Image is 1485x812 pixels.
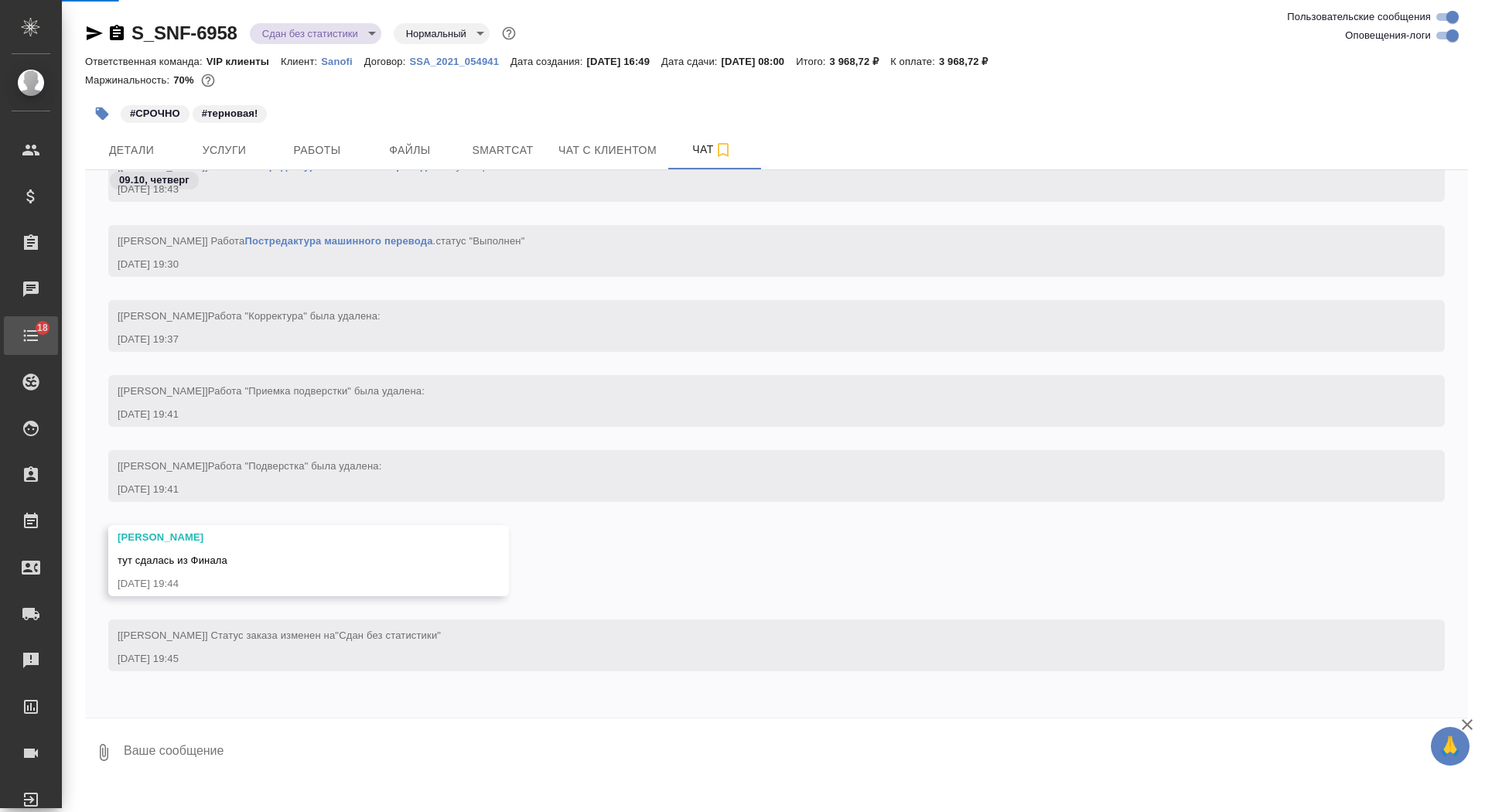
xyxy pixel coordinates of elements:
span: 18 [28,320,57,336]
div: [DATE] 19:44 [118,576,455,592]
p: VIP клиенты [207,56,281,67]
span: Пользовательские сообщения [1287,9,1431,25]
span: терновая! [191,106,269,119]
p: [DATE] 08:00 [722,56,797,67]
div: [DATE] 19:41 [118,482,1391,497]
p: 70% [173,74,197,86]
span: [[PERSON_NAME]] [118,460,381,472]
button: Доп статусы указывают на важность/срочность заказа [499,23,519,43]
button: Скопировать ссылку для ЯМессенджера [85,24,104,43]
p: Итого: [796,56,829,67]
span: [[PERSON_NAME]] Работа . [118,235,525,247]
p: 3 968,72 ₽ [830,56,891,67]
a: SSA_2021_054941 [409,54,510,67]
p: Договор: [364,56,410,67]
button: Скопировать ссылку [108,24,126,43]
p: [DATE] 16:49 [586,56,661,67]
span: Работа "Подверстка" была удалена: [208,460,382,472]
div: Сдан без статистики [394,23,490,44]
p: #терновая! [202,106,258,121]
span: Услуги [187,141,261,160]
span: статус "Выполнен" [435,235,524,247]
a: 18 [4,316,58,355]
div: [DATE] 19:30 [118,257,1391,272]
span: Детали [94,141,169,160]
a: Постредактура машинного перевода [244,235,432,247]
span: Работа "Корректура" была удалена: [208,310,381,322]
span: [[PERSON_NAME]] Статус заказа изменен на [118,629,441,641]
span: СРОЧНО [119,106,191,119]
p: Маржинальность: [85,74,173,86]
p: 3 968,72 ₽ [939,56,1000,67]
span: Чат с клиентом [558,141,657,160]
div: [PERSON_NAME] [118,530,455,545]
button: Сдан без статистики [258,27,363,40]
div: [DATE] 19:37 [118,332,1391,347]
p: Дата создания: [510,56,586,67]
span: [[PERSON_NAME]] [118,385,425,397]
p: 09.10, четверг [119,172,189,188]
span: Оповещения-логи [1345,28,1431,43]
p: Дата сдачи: [661,56,721,67]
div: [DATE] 19:45 [118,651,1391,667]
span: [[PERSON_NAME]] [118,310,381,322]
span: Работа "Приемка подверстки" была удалена: [208,385,425,397]
p: К оплате: [890,56,939,67]
a: S_SNF-6958 [131,22,237,43]
svg: Подписаться [714,141,732,159]
span: тут сдалась из Финала [118,554,227,566]
button: Нормальный [401,27,471,40]
button: 986.19 RUB; [198,70,218,90]
span: Smartcat [466,141,540,160]
p: #СРОЧНО [130,106,180,121]
p: Sanofi [321,56,364,67]
div: [DATE] 19:41 [118,407,1391,422]
span: Чат [675,140,749,159]
span: Работы [280,141,354,160]
span: 🙏 [1437,730,1463,763]
p: Ответственная команда: [85,56,207,67]
p: SSA_2021_054941 [409,56,510,67]
a: Sanofi [321,54,364,67]
p: Клиент: [281,56,321,67]
button: Добавить тэг [85,97,119,131]
span: "Сдан без статистики" [335,629,441,641]
div: Сдан без статистики [250,23,381,44]
span: Файлы [373,141,447,160]
button: 🙏 [1431,727,1470,766]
